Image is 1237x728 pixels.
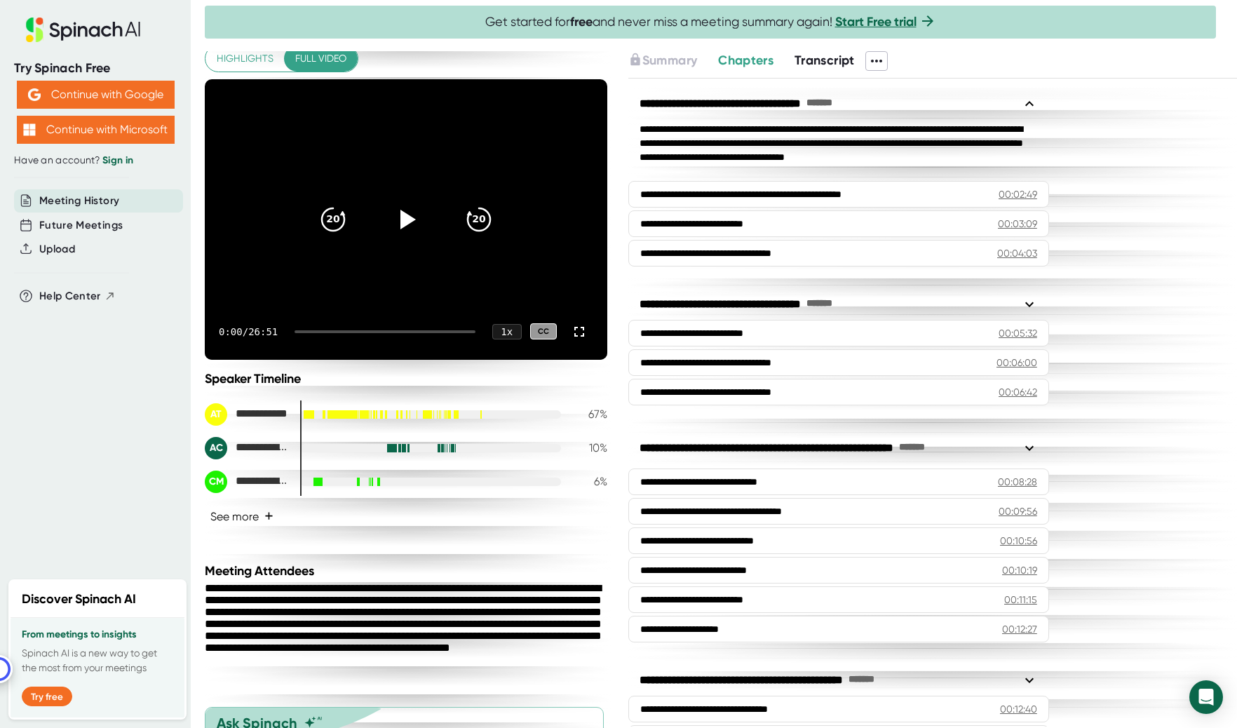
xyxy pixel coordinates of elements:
[998,475,1037,489] div: 00:08:28
[205,563,611,579] div: Meeting Attendees
[39,193,119,209] button: Meeting History
[1002,622,1037,636] div: 00:12:27
[642,53,697,68] span: Summary
[570,14,593,29] b: free
[205,46,285,72] button: Highlights
[205,403,227,426] div: AT
[835,14,917,29] a: Start Free trial
[795,51,855,70] button: Transcript
[1002,563,1037,577] div: 00:10:19
[17,116,175,144] button: Continue with Microsoft
[999,326,1037,340] div: 00:05:32
[219,326,278,337] div: 0:00 / 26:51
[39,241,75,257] button: Upload
[718,51,773,70] button: Chapters
[205,471,227,493] div: CM
[22,687,72,706] button: Try free
[572,407,607,421] div: 67 %
[999,187,1037,201] div: 00:02:49
[14,154,177,167] div: Have an account?
[1000,702,1037,716] div: 00:12:40
[14,60,177,76] div: Try Spinach Free
[530,323,557,339] div: CC
[284,46,358,72] button: Full video
[217,50,273,67] span: Highlights
[996,356,1037,370] div: 00:06:00
[628,51,718,71] div: Upgrade to access
[572,441,607,454] div: 10 %
[295,50,346,67] span: Full video
[997,246,1037,260] div: 00:04:03
[492,324,522,339] div: 1 x
[39,288,101,304] span: Help Center
[39,288,116,304] button: Help Center
[718,53,773,68] span: Chapters
[572,475,607,488] div: 6 %
[22,629,173,640] h3: From meetings to insights
[1189,680,1223,714] div: Open Intercom Messenger
[205,504,279,529] button: See more+
[102,154,133,166] a: Sign in
[17,81,175,109] button: Continue with Google
[39,217,123,234] button: Future Meetings
[22,646,173,675] p: Spinach AI is a new way to get the most from your meetings
[628,51,697,70] button: Summary
[999,385,1037,399] div: 00:06:42
[795,53,855,68] span: Transcript
[999,504,1037,518] div: 00:09:56
[485,14,936,30] span: Get started for and never miss a meeting summary again!
[205,437,227,459] div: AC
[264,511,273,522] span: +
[1000,534,1037,548] div: 00:10:56
[998,217,1037,231] div: 00:03:09
[205,371,607,386] div: Speaker Timeline
[22,590,136,609] h2: Discover Spinach AI
[28,88,41,101] img: Aehbyd4JwY73AAAAAElFTkSuQmCC
[1004,593,1037,607] div: 00:11:15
